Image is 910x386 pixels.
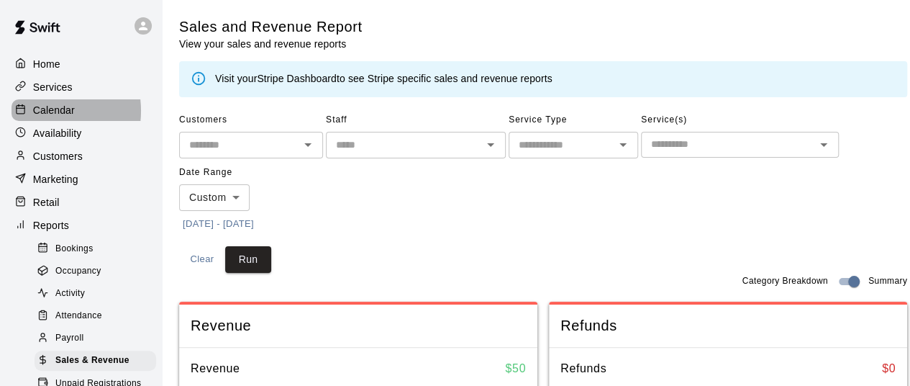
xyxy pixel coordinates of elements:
[35,305,162,328] a: Attendance
[35,238,162,260] a: Bookings
[12,53,150,75] a: Home
[560,359,606,378] h6: Refunds
[35,261,156,282] div: Occupancy
[33,218,69,233] p: Reports
[882,359,896,378] h6: $ 0
[55,331,83,346] span: Payroll
[179,37,363,51] p: View your sales and revenue reports
[868,274,907,289] span: Summary
[814,135,834,155] button: Open
[560,316,896,336] span: Refunds
[179,184,250,211] div: Custom
[613,135,633,155] button: Open
[12,76,150,98] a: Services
[33,195,60,210] p: Retail
[35,328,156,349] div: Payroll
[12,145,150,167] a: Customers
[326,109,506,132] span: Staff
[179,109,323,132] span: Customers
[509,109,638,132] span: Service Type
[55,242,94,256] span: Bookings
[35,306,156,326] div: Attendance
[298,135,318,155] button: Open
[257,73,337,84] a: Stripe Dashboard
[505,359,526,378] h6: $ 50
[33,57,60,71] p: Home
[33,149,83,163] p: Customers
[12,215,150,236] a: Reports
[55,354,129,368] span: Sales & Revenue
[179,17,363,37] h5: Sales and Revenue Report
[35,328,162,350] a: Payroll
[35,283,162,305] a: Activity
[742,274,828,289] span: Category Breakdown
[215,71,552,87] div: Visit your to see Stripe specific sales and revenue reports
[33,80,73,94] p: Services
[35,351,156,371] div: Sales & Revenue
[35,284,156,304] div: Activity
[33,126,82,140] p: Availability
[55,264,101,279] span: Occupancy
[35,350,162,372] a: Sales & Revenue
[33,103,75,117] p: Calendar
[179,213,258,235] button: [DATE] - [DATE]
[12,99,150,121] a: Calendar
[12,122,150,144] a: Availability
[641,109,839,132] span: Service(s)
[55,309,102,323] span: Attendance
[33,172,78,187] p: Marketing
[12,169,150,190] a: Marketing
[35,239,156,259] div: Bookings
[179,161,305,184] span: Date Range
[225,246,271,273] button: Run
[35,260,162,282] a: Occupancy
[191,316,526,336] span: Revenue
[179,246,225,273] button: Clear
[191,359,240,378] h6: Revenue
[12,192,150,213] a: Retail
[481,135,501,155] button: Open
[55,287,85,301] span: Activity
